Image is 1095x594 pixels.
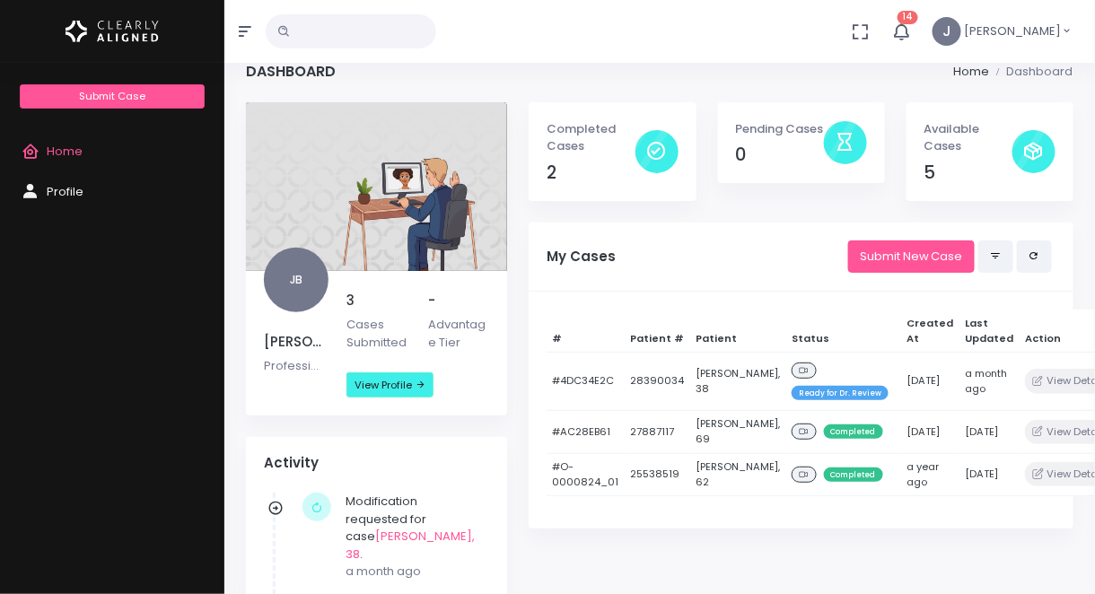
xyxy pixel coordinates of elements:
h5: [PERSON_NAME] [264,334,325,350]
p: a month ago [346,563,480,581]
td: [DATE] [959,453,1020,496]
p: Cases Submitted [346,316,407,351]
span: [PERSON_NAME] [965,22,1062,40]
span: JB [264,248,328,312]
td: [DATE] [901,353,959,411]
td: 28390034 [625,353,690,411]
h4: Activity [264,455,489,471]
th: Status [786,310,902,352]
h5: - [429,293,490,309]
td: [DATE] [959,410,1020,453]
li: Home [953,63,989,81]
span: 14 [898,11,918,24]
td: 27887117 [625,410,690,453]
td: [PERSON_NAME], 38 [690,353,786,411]
h4: Dashboard [246,63,336,80]
a: [PERSON_NAME], 38 [346,528,475,563]
a: Submit Case [20,84,204,109]
th: Last Updated [959,310,1020,352]
th: Patient [690,310,786,352]
h5: My Cases [547,249,848,265]
td: a month ago [959,353,1020,411]
td: a year ago [901,453,959,496]
h4: 2 [547,162,635,183]
h5: 3 [346,293,407,309]
td: [DATE] [901,410,959,453]
th: Created At [901,310,959,352]
h4: 5 [924,162,1012,183]
div: Modification requested for case . [346,493,480,581]
th: # [547,310,625,352]
p: Pending Cases [736,120,824,138]
span: Home [47,143,83,160]
h4: 0 [736,144,824,165]
a: Submit New Case [848,240,975,274]
span: Submit Case [79,89,145,103]
td: #O-0000824_01 [547,453,625,496]
span: J [933,17,961,46]
th: Patient # [625,310,690,352]
span: Completed [824,424,883,439]
td: 25538519 [625,453,690,496]
p: Professional [264,357,325,375]
li: Dashboard [989,63,1073,81]
p: Available Cases [924,120,1012,155]
span: Ready for Dr. Review [792,386,889,400]
p: Completed Cases [547,120,635,155]
td: #4DC34E2C [547,353,625,411]
td: [PERSON_NAME], 62 [690,453,786,496]
td: [PERSON_NAME], 69 [690,410,786,453]
a: View Profile [346,372,434,397]
span: Completed [824,467,883,482]
td: #AC28EB61 [547,410,625,453]
img: Logo Horizontal [66,13,159,50]
p: Advantage Tier [429,316,490,351]
span: Profile [47,183,83,200]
